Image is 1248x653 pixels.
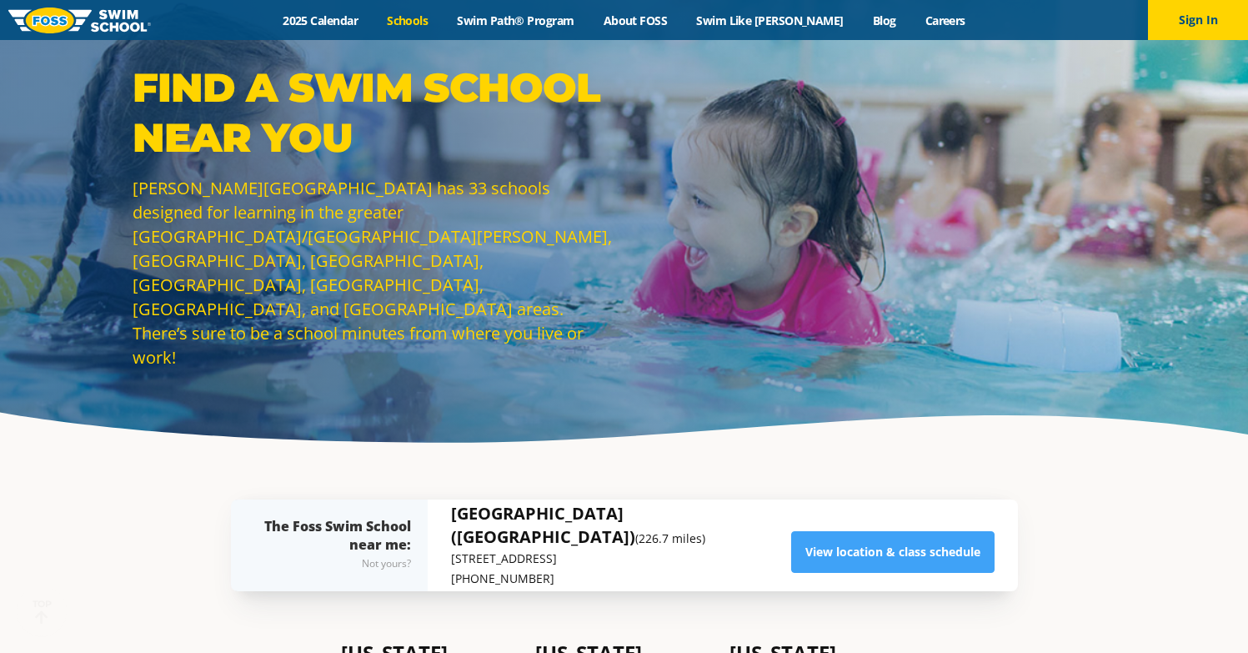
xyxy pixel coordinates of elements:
[133,176,616,369] p: [PERSON_NAME][GEOGRAPHIC_DATA] has 33 schools designed for learning in the greater [GEOGRAPHIC_DA...
[635,530,705,546] small: (226.7 miles)
[791,531,995,573] a: View location & class schedule
[8,8,151,33] img: FOSS Swim School Logo
[264,517,411,574] div: The Foss Swim School near me:
[133,63,616,163] p: Find a Swim School Near You
[451,502,791,549] h5: [GEOGRAPHIC_DATA] ([GEOGRAPHIC_DATA])
[268,13,373,28] a: 2025 Calendar
[910,13,980,28] a: Careers
[373,13,443,28] a: Schools
[682,13,859,28] a: Swim Like [PERSON_NAME]
[33,599,52,625] div: TOP
[443,13,589,28] a: Swim Path® Program
[264,554,411,574] div: Not yours?
[858,13,910,28] a: Blog
[451,569,791,589] p: [PHONE_NUMBER]
[589,13,682,28] a: About FOSS
[451,549,791,569] p: [STREET_ADDRESS]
